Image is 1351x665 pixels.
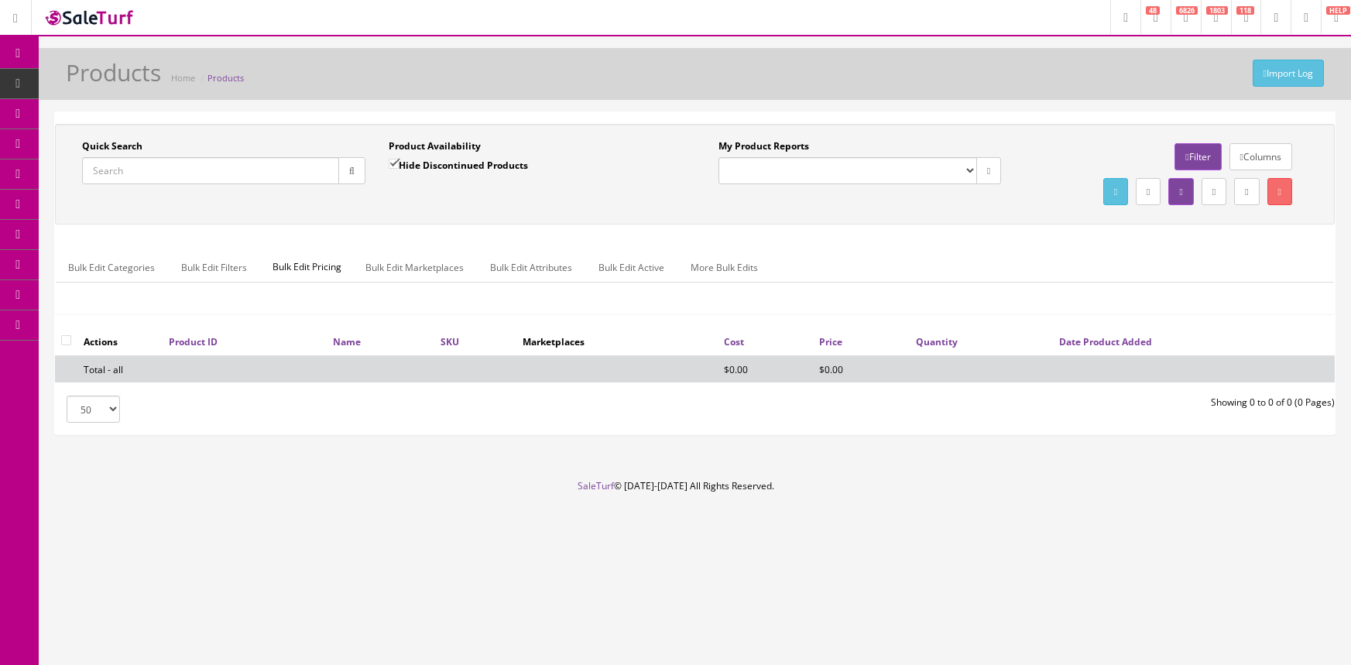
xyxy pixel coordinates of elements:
div: Showing 0 to 0 of 0 (0 Pages) [695,396,1347,410]
span: HELP [1326,6,1350,15]
a: Quantity [916,335,958,348]
h1: Products [66,60,161,85]
th: Marketplaces [516,327,718,355]
a: Bulk Edit Active [586,252,677,283]
a: Cost [724,335,744,348]
th: Actions [77,327,163,355]
label: Hide Discontinued Products [389,157,528,173]
span: 118 [1236,6,1254,15]
a: Columns [1229,143,1292,170]
td: $0.00 [718,356,814,382]
a: Bulk Edit Attributes [478,252,585,283]
label: Product Availability [389,139,481,153]
a: Name [333,335,361,348]
a: SKU [441,335,459,348]
a: Filter [1174,143,1221,170]
a: Home [171,72,195,84]
td: Total - all [77,356,163,382]
a: Product ID [169,335,218,348]
span: 1803 [1206,6,1228,15]
a: SaleTurf [578,479,614,492]
a: Bulk Edit Filters [169,252,259,283]
a: Price [819,335,842,348]
input: Search [82,157,339,184]
label: My Product Reports [718,139,809,153]
a: Products [207,72,244,84]
span: Bulk Edit Pricing [261,252,353,282]
td: $0.00 [813,356,910,382]
a: Import Log [1253,60,1324,87]
a: More Bulk Edits [678,252,770,283]
span: 48 [1146,6,1160,15]
label: Quick Search [82,139,142,153]
img: SaleTurf [43,7,136,28]
span: 6826 [1176,6,1198,15]
a: Date Product Added [1059,335,1152,348]
a: Bulk Edit Categories [56,252,167,283]
a: Bulk Edit Marketplaces [353,252,476,283]
input: Hide Discontinued Products [389,159,399,169]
